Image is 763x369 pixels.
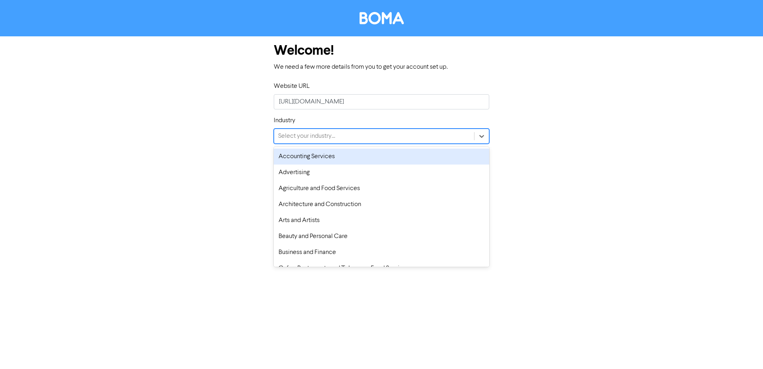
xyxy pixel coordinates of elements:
label: Industry [274,116,295,125]
div: Beauty and Personal Care [274,228,489,244]
div: Cafes, Restaurants and Takeaway Food Services [274,260,489,276]
div: Agriculture and Food Services [274,181,489,196]
h1: Welcome! [274,43,489,59]
img: BOMA Logo [360,12,404,24]
div: Business and Finance [274,244,489,260]
p: We need a few more details from you to get your account set up. [274,62,489,72]
div: Architecture and Construction [274,196,489,212]
iframe: Chat Widget [663,283,763,369]
div: Accounting Services [274,149,489,165]
label: Website URL [274,81,310,91]
div: Advertising [274,165,489,181]
div: Arts and Artists [274,212,489,228]
div: Select your industry... [278,131,335,141]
